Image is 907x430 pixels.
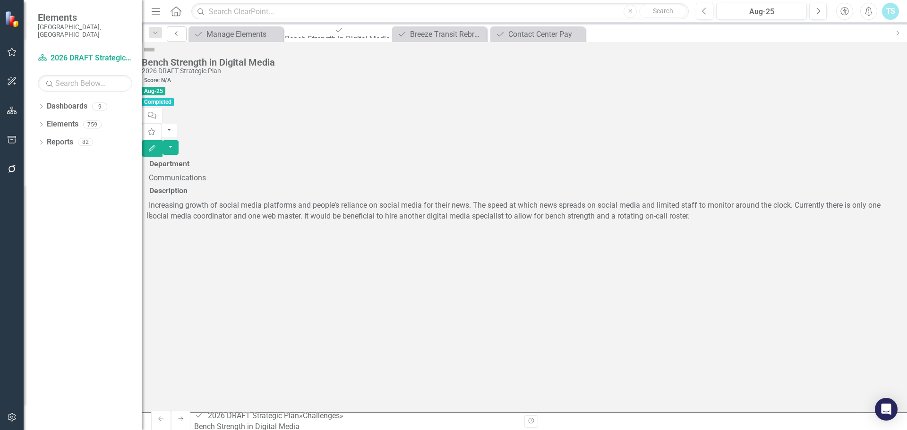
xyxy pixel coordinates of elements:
[303,411,340,420] a: Challenges
[875,398,898,421] div: Open Intercom Messenger
[149,173,206,182] span: Communications
[38,23,132,39] small: [GEOGRAPHIC_DATA], [GEOGRAPHIC_DATA]
[38,75,132,92] input: Search Below...
[78,138,93,146] div: 82
[142,76,173,84] span: Score: N/A
[410,28,484,40] div: Breeze Transit Rebranding
[716,3,807,20] button: Aug-25
[38,12,132,23] span: Elements
[47,101,87,112] a: Dashboards
[47,137,73,148] a: Reports
[493,28,582,40] a: Contact Center Pay
[208,411,299,420] a: 2026 DRAFT Strategic Plan
[142,87,165,95] span: Aug-25
[191,28,281,40] a: Manage Elements
[5,11,21,27] img: ClearPoint Strategy
[83,120,102,128] div: 759
[142,98,174,106] span: Completed
[149,200,900,224] p: Increasing growth of social media platforms and people’s reliance on social media for their news....
[653,7,673,15] span: Search
[149,186,188,195] h3: Description
[142,57,902,67] div: Bench Strength in Digital Media
[394,28,484,40] a: Breeze Transit Rebranding
[47,119,78,130] a: Elements
[206,28,281,40] div: Manage Elements
[882,3,899,20] button: TS
[142,67,902,75] div: 2026 DRAFT Strategic Plan
[285,34,390,45] div: Bench Strength in Digital Media
[92,102,107,110] div: 9
[719,6,804,17] div: Aug-25
[191,3,689,20] input: Search ClearPoint...
[38,53,132,64] a: 2026 DRAFT Strategic Plan
[149,160,189,168] h3: Department
[639,5,686,18] button: Search
[142,42,157,57] img: Not Defined
[508,28,582,40] div: Contact Center Pay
